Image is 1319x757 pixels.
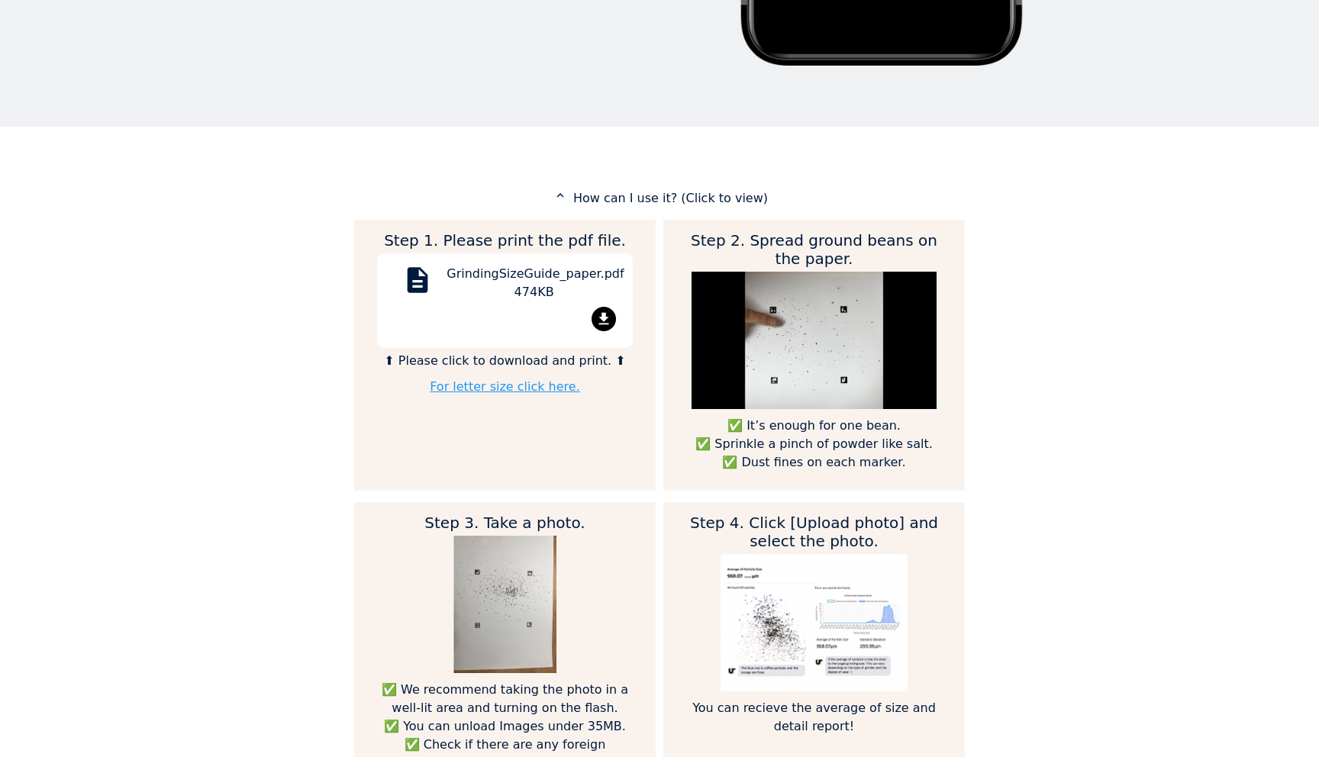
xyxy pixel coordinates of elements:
[377,352,633,370] p: ⬆ Please click to download and print. ⬆
[686,417,942,472] p: ✅ It’s enough for one bean. ✅ Sprinkle a pinch of powder like salt. ✅ Dust fines on each marker.
[453,536,556,673] img: guide
[592,307,616,331] mat-icon: file_download
[551,188,569,202] mat-icon: expand_less
[686,514,942,550] h2: Step 4. Click [Upload photo] and select the photo.
[686,231,942,268] h2: Step 2. Spread ground beans on the paper.
[430,379,580,394] a: For letter size click here.
[377,514,633,532] h2: Step 3. Take a photo.
[354,188,965,208] p: How can I use it? (Click to view)
[447,265,621,307] div: GrindingSizeGuide_paper.pdf 474KB
[377,231,633,250] h2: Step 1. Please print the pdf file.
[399,265,436,301] mat-icon: description
[721,554,907,691] img: guide
[686,699,942,736] p: You can recieve the average of size and detail report!
[692,272,937,409] img: guide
